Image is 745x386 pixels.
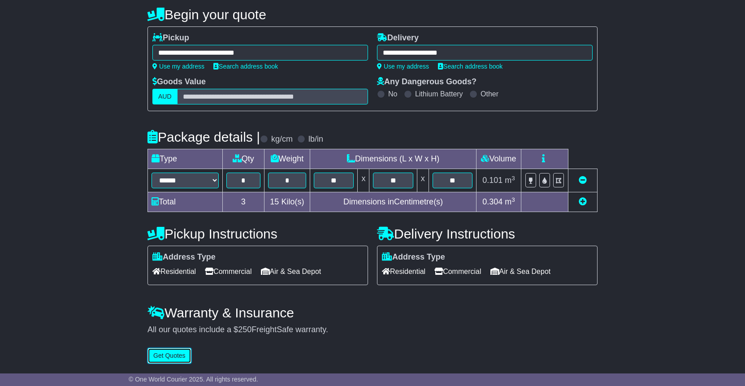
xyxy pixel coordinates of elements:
span: Residential [382,265,425,278]
h4: Pickup Instructions [147,226,368,241]
label: Address Type [152,252,216,262]
label: lb/in [308,134,323,144]
span: 15 [270,197,279,206]
a: Remove this item [579,176,587,185]
span: 250 [238,325,251,334]
td: Weight [264,149,310,169]
span: 0.101 [482,176,502,185]
label: Pickup [152,33,189,43]
label: Lithium Battery [415,90,463,98]
span: Residential [152,265,196,278]
h4: Delivery Instructions [377,226,598,241]
span: Air & Sea Depot [261,265,321,278]
td: x [417,169,429,192]
label: kg/cm [271,134,293,144]
label: AUD [152,89,178,104]
label: Any Dangerous Goods? [377,77,476,87]
label: Address Type [382,252,445,262]
td: Volume [476,149,521,169]
a: Search address book [213,63,278,70]
span: Commercial [434,265,481,278]
td: Type [148,149,223,169]
a: Use my address [152,63,204,70]
label: No [388,90,397,98]
td: x [358,169,369,192]
a: Search address book [438,63,502,70]
sup: 3 [511,175,515,182]
span: © One World Courier 2025. All rights reserved. [129,376,258,383]
span: m [505,176,515,185]
label: Other [481,90,498,98]
span: 0.304 [482,197,502,206]
a: Add new item [579,197,587,206]
label: Delivery [377,33,419,43]
td: Dimensions in Centimetre(s) [310,192,476,212]
span: Commercial [205,265,251,278]
h4: Package details | [147,130,260,144]
td: Qty [223,149,264,169]
div: All our quotes include a $ FreightSafe warranty. [147,325,598,335]
a: Use my address [377,63,429,70]
td: 3 [223,192,264,212]
h4: Warranty & Insurance [147,305,598,320]
sup: 3 [511,196,515,203]
span: m [505,197,515,206]
button: Get Quotes [147,348,191,364]
td: Dimensions (L x W x H) [310,149,476,169]
span: Air & Sea Depot [490,265,551,278]
h4: Begin your quote [147,7,598,22]
td: Total [148,192,223,212]
td: Kilo(s) [264,192,310,212]
label: Goods Value [152,77,206,87]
